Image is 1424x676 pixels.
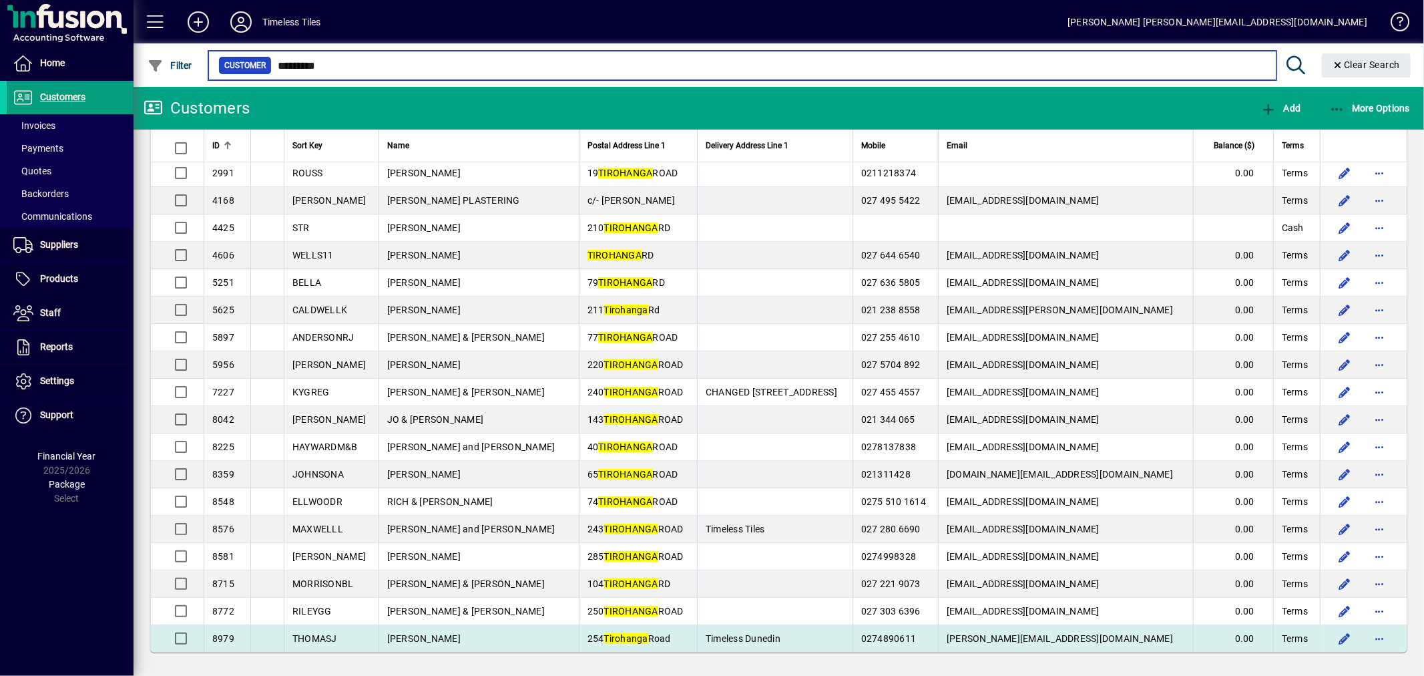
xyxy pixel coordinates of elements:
[947,332,1100,343] span: [EMAIL_ADDRESS][DOMAIN_NAME]
[587,442,678,452] span: 40 ROAD
[387,138,409,153] span: Name
[1334,327,1355,348] button: Edit
[1334,162,1355,184] button: Edit
[947,195,1100,206] span: [EMAIL_ADDRESS][DOMAIN_NAME]
[587,524,684,534] span: 243 ROAD
[387,414,484,425] span: JO & [PERSON_NAME]
[861,359,921,370] span: 027 5704 892
[604,633,648,644] em: Tirohanga
[947,578,1100,589] span: [EMAIL_ADDRESS][DOMAIN_NAME]
[49,479,85,490] span: Package
[598,469,652,480] em: TIROHANGA
[292,138,322,153] span: Sort Key
[1193,488,1273,516] td: 0.00
[1334,628,1355,649] button: Edit
[1334,601,1355,622] button: Edit
[387,469,461,480] span: [PERSON_NAME]
[1282,331,1308,344] span: Terms
[1333,59,1401,70] span: Clear Search
[861,138,930,153] div: Mobile
[1369,546,1390,567] button: More options
[587,222,671,233] span: 210 RD
[1202,138,1266,153] div: Balance ($)
[861,305,921,315] span: 021 238 8558
[148,60,192,71] span: Filter
[947,305,1173,315] span: [EMAIL_ADDRESS][PERSON_NAME][DOMAIN_NAME]
[1282,221,1304,234] span: Cash
[1193,625,1273,652] td: 0.00
[1193,461,1273,488] td: 0.00
[212,195,234,206] span: 4168
[387,551,461,562] span: [PERSON_NAME]
[212,469,234,480] span: 8359
[947,250,1100,261] span: [EMAIL_ADDRESS][DOMAIN_NAME]
[292,168,322,178] span: ROUSS
[1193,406,1273,434] td: 0.00
[1322,53,1411,77] button: Clear
[706,138,788,153] span: Delivery Address Line 1
[1369,381,1390,403] button: More options
[861,442,917,452] span: 0278137838
[1193,242,1273,269] td: 0.00
[947,606,1100,617] span: [EMAIL_ADDRESS][DOMAIN_NAME]
[947,633,1173,644] span: [PERSON_NAME][EMAIL_ADDRESS][DOMAIN_NAME]
[587,633,671,644] span: 254 Road
[1193,269,1273,297] td: 0.00
[947,414,1100,425] span: [EMAIL_ADDRESS][DOMAIN_NAME]
[604,305,648,315] em: Tirohanga
[1369,436,1390,458] button: More options
[861,332,921,343] span: 027 255 4610
[587,414,684,425] span: 143 ROAD
[861,578,921,589] span: 027 221 9073
[1193,516,1273,543] td: 0.00
[40,307,61,318] span: Staff
[1381,3,1407,46] a: Knowledge Base
[212,277,234,288] span: 5251
[220,10,262,34] button: Profile
[40,92,85,102] span: Customers
[387,277,461,288] span: [PERSON_NAME]
[587,359,684,370] span: 220 ROAD
[7,399,134,432] a: Support
[1260,103,1300,114] span: Add
[212,606,234,617] span: 8772
[604,551,658,562] em: TIROHANGA
[387,222,461,233] span: [PERSON_NAME]
[387,250,461,261] span: [PERSON_NAME]
[587,250,654,261] span: RD
[292,469,344,480] span: JOHNSONA
[292,277,321,288] span: BELLA
[292,633,337,644] span: THOMASJ
[212,168,234,178] span: 2991
[861,633,917,644] span: 0274890611
[587,606,684,617] span: 250 ROAD
[212,138,242,153] div: ID
[1282,605,1308,618] span: Terms
[1334,244,1355,266] button: Edit
[706,387,837,397] span: CHANGED [STREET_ADDRESS]
[587,168,678,178] span: 19 ROAD
[1282,194,1308,207] span: Terms
[587,578,671,589] span: 104 RD
[212,332,234,343] span: 5897
[587,277,665,288] span: 79 RD
[292,414,366,425] span: [PERSON_NAME]
[292,195,366,206] span: [PERSON_NAME]
[1334,409,1355,430] button: Edit
[1334,354,1355,375] button: Edit
[587,387,684,397] span: 240 ROAD
[212,496,234,507] span: 8548
[292,359,366,370] span: [PERSON_NAME]
[1193,324,1273,351] td: 0.00
[13,166,51,176] span: Quotes
[292,578,354,589] span: MORRISONBL
[861,469,911,480] span: 021311428
[1282,276,1308,289] span: Terms
[1193,297,1273,324] td: 0.00
[1282,413,1308,426] span: Terms
[387,359,461,370] span: [PERSON_NAME]
[604,359,658,370] em: TIROHANGA
[1282,495,1308,508] span: Terms
[40,273,78,284] span: Products
[1369,518,1390,540] button: More options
